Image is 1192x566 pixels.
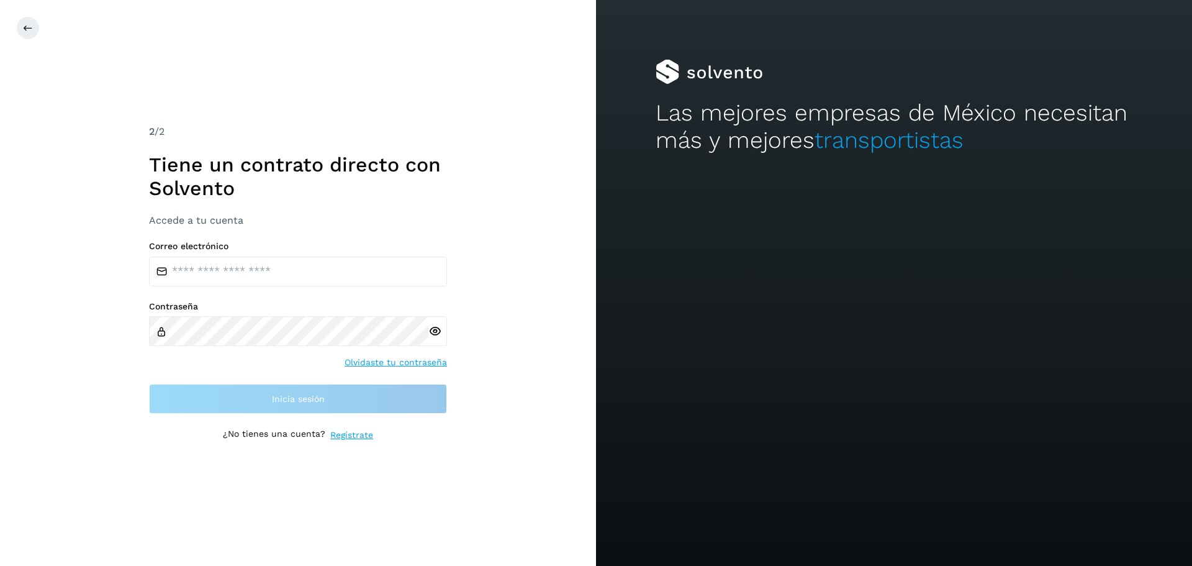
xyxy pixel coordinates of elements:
span: transportistas [815,127,964,153]
a: Olvidaste tu contraseña [345,356,447,369]
p: ¿No tienes una cuenta? [223,429,325,442]
h2: Las mejores empresas de México necesitan más y mejores [656,99,1132,155]
span: Inicia sesión [272,395,325,403]
a: Regístrate [330,429,373,442]
button: Inicia sesión [149,384,447,414]
label: Correo electrónico [149,241,447,252]
span: 2 [149,126,155,137]
h3: Accede a tu cuenta [149,214,447,226]
label: Contraseña [149,301,447,312]
h1: Tiene un contrato directo con Solvento [149,153,447,201]
div: /2 [149,124,447,139]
